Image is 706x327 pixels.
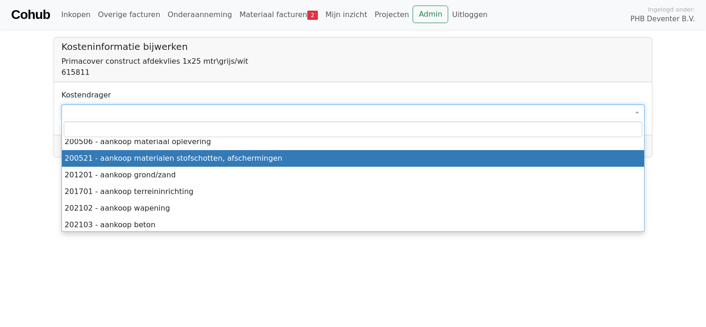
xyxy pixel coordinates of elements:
li: 200521 - aankoop materialen stofschotten, afschermingen [62,150,644,167]
div: 615811 [61,67,645,78]
span: Ingelogd onder: [648,5,695,14]
h5: Kosteninformatie bijwerken [61,41,645,52]
a: Projecten [371,6,413,24]
span: 2 [307,11,318,20]
span: PHB Deventer B.V. [630,14,695,24]
a: Materiaal facturen2 [236,6,322,24]
label: Kostendrager [61,90,111,101]
li: 202102 - aankoop wapening [62,200,644,217]
a: Onderaanneming [164,6,236,24]
li: 200506 - aankoop materiaal oplevering [62,133,644,150]
a: Inkopen [57,6,94,24]
li: 201701 - aankoop terreininrichting [62,183,644,200]
div: Primacover construct afdekvlies 1x25 mtr\grijs/wit [61,56,645,67]
a: Admin [413,6,448,23]
a: Mijn inzicht [322,6,371,24]
li: 202103 - aankoop beton [62,217,644,233]
li: 201201 - aankoop grond/zand [62,167,644,183]
a: Uitloggen [448,6,491,24]
a: Overige facturen [94,6,164,24]
a: Cohub [11,4,50,26]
